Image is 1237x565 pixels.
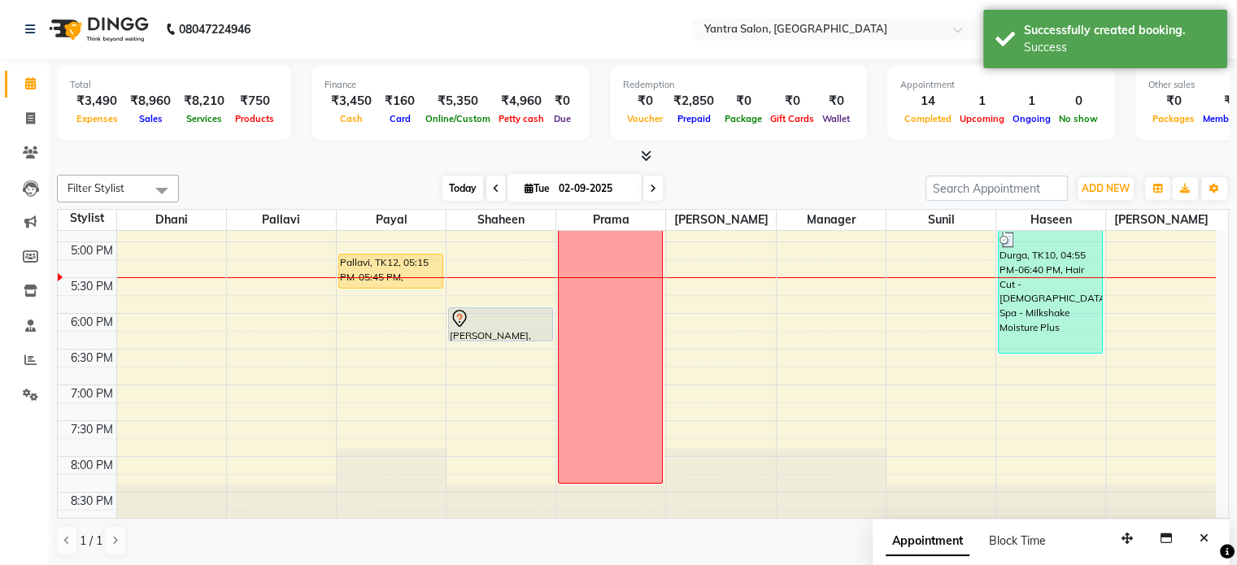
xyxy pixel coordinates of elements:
[1024,22,1215,39] div: Successfully created booking.
[721,92,766,111] div: ₹0
[1148,113,1199,124] span: Packages
[135,113,167,124] span: Sales
[1078,177,1134,200] button: ADD NEW
[324,92,378,111] div: ₹3,450
[1082,182,1130,194] span: ADD NEW
[818,113,854,124] span: Wallet
[68,457,116,474] div: 8:00 PM
[324,78,577,92] div: Finance
[339,254,442,288] div: Pallavi, TK12, 05:15 PM-05:45 PM, Liposoluble Wax - Regular
[1055,113,1102,124] span: No show
[179,7,250,52] b: 08047224946
[818,92,854,111] div: ₹0
[337,210,446,230] span: Payal
[989,533,1046,548] span: Block Time
[1192,526,1216,551] button: Close
[550,113,575,124] span: Due
[721,113,766,124] span: Package
[446,210,555,230] span: Shaheen
[666,210,775,230] span: [PERSON_NAME]
[886,527,969,556] span: Appointment
[667,92,721,111] div: ₹2,850
[996,210,1105,230] span: Haseen
[227,210,336,230] span: Pallavi
[623,113,667,124] span: Voucher
[68,278,116,295] div: 5:30 PM
[182,113,226,124] span: Services
[421,92,494,111] div: ₹5,350
[41,7,153,52] img: logo
[766,92,818,111] div: ₹0
[68,350,116,367] div: 6:30 PM
[70,92,124,111] div: ₹3,490
[886,210,995,230] span: Sunil
[231,92,278,111] div: ₹750
[68,421,116,438] div: 7:30 PM
[554,176,635,201] input: 2025-09-02
[80,532,102,550] span: 1 / 1
[124,92,177,111] div: ₹8,960
[926,176,1068,201] input: Search Appointment
[956,113,1008,124] span: Upcoming
[623,92,667,111] div: ₹0
[1055,92,1102,111] div: 0
[900,92,956,111] div: 14
[385,113,415,124] span: Card
[520,182,554,194] span: Tue
[68,181,124,194] span: Filter Stylist
[1008,92,1055,111] div: 1
[900,78,1102,92] div: Appointment
[556,210,665,230] span: Prama
[117,210,226,230] span: Dhani
[900,113,956,124] span: Completed
[68,385,116,402] div: 7:00 PM
[68,314,116,331] div: 6:00 PM
[68,493,116,510] div: 8:30 PM
[956,92,1008,111] div: 1
[421,113,494,124] span: Online/Custom
[68,242,116,259] div: 5:00 PM
[1024,39,1215,56] div: Success
[777,210,886,230] span: Manager
[70,78,278,92] div: Total
[449,308,552,341] div: [PERSON_NAME], TK13, 06:00 PM-06:30 PM, Liposoluble Wax - Regular
[1008,113,1055,124] span: Ongoing
[623,78,854,92] div: Redemption
[442,176,483,201] span: Today
[231,113,278,124] span: Products
[999,231,1102,353] div: Durga, TK10, 04:55 PM-06:40 PM, Hair Cut - [DEMOGRAPHIC_DATA],Hair Spa - Milkshake Moisture Plus
[494,113,548,124] span: Petty cash
[378,92,421,111] div: ₹160
[1106,210,1216,230] span: [PERSON_NAME]
[1148,92,1199,111] div: ₹0
[548,92,577,111] div: ₹0
[58,210,116,227] div: Stylist
[177,92,231,111] div: ₹8,210
[72,113,122,124] span: Expenses
[494,92,548,111] div: ₹4,960
[673,113,715,124] span: Prepaid
[336,113,367,124] span: Cash
[766,113,818,124] span: Gift Cards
